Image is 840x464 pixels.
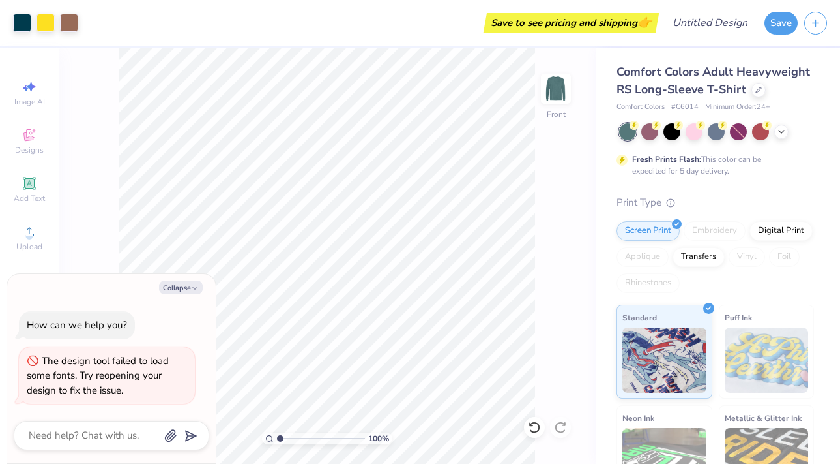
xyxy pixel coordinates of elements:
div: Applique [616,247,669,267]
span: 100 % [368,433,389,444]
div: How can we help you? [27,318,127,332]
span: Designs [15,145,44,155]
div: Front [547,108,566,120]
div: Transfers [673,247,725,267]
input: Untitled Design [662,10,758,36]
div: Save to see pricing and shipping [487,13,656,33]
div: Digital Print [749,221,813,241]
img: Standard [622,328,706,393]
button: Save [764,12,798,35]
span: Image AI [14,97,45,107]
div: Screen Print [616,221,680,241]
strong: Fresh Prints Flash: [632,154,701,164]
span: Upload [16,241,42,252]
span: Standard [622,311,657,324]
span: Comfort Colors Adult Heavyweight RS Long-Sleeve T-Shirt [616,64,810,97]
div: The design tool failed to load some fonts. Try reopening your design to fix the issue. [27,354,169,397]
span: Neon Ink [622,411,654,425]
img: Puff Ink [725,328,809,393]
div: Embroidery [684,221,746,241]
div: Vinyl [729,247,765,267]
div: Print Type [616,195,814,210]
span: Minimum Order: 24 + [705,102,770,113]
img: Front [543,76,569,102]
button: Collapse [159,281,203,294]
span: 👉 [637,14,652,30]
span: Comfort Colors [616,102,665,113]
div: This color can be expedited for 5 day delivery. [632,153,792,177]
span: Add Text [14,193,45,204]
div: Foil [769,247,800,267]
span: Metallic & Glitter Ink [725,411,802,425]
span: # C6014 [671,102,699,113]
div: Rhinestones [616,273,680,293]
span: Puff Ink [725,311,752,324]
